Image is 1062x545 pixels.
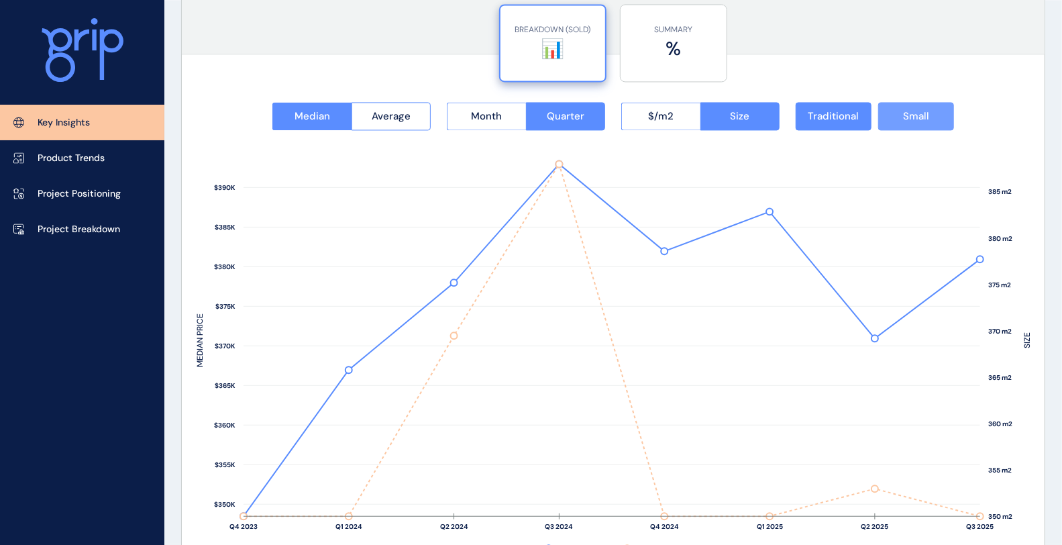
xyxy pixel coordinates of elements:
[988,466,1012,475] text: 355 m2
[648,109,674,123] span: $/m2
[988,281,1011,289] text: 375 m2
[526,102,606,130] button: Quarter
[627,24,720,36] p: SUMMARY
[988,187,1012,196] text: 385 m2
[903,109,929,123] span: Small
[796,102,871,130] button: Traditional
[295,109,330,123] span: Median
[507,36,598,62] label: 📊
[507,24,598,36] p: BREAKDOWN (SOLD)
[372,109,411,123] span: Average
[1022,332,1032,348] text: SIZE
[808,109,859,123] span: Traditional
[352,102,431,130] button: Average
[38,152,105,165] p: Product Trends
[447,102,526,130] button: Month
[700,102,780,130] button: Size
[272,102,352,130] button: Median
[988,327,1012,336] text: 370 m2
[988,512,1012,521] text: 350 m2
[988,419,1012,428] text: 360 m2
[38,187,121,201] p: Project Positioning
[878,102,954,130] button: Small
[621,102,700,130] button: $/m2
[730,109,749,123] span: Size
[988,234,1012,243] text: 380 m2
[38,223,120,236] p: Project Breakdown
[547,109,584,123] span: Quarter
[471,109,502,123] span: Month
[38,116,90,130] p: Key Insights
[988,373,1012,382] text: 365 m2
[627,36,720,62] label: %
